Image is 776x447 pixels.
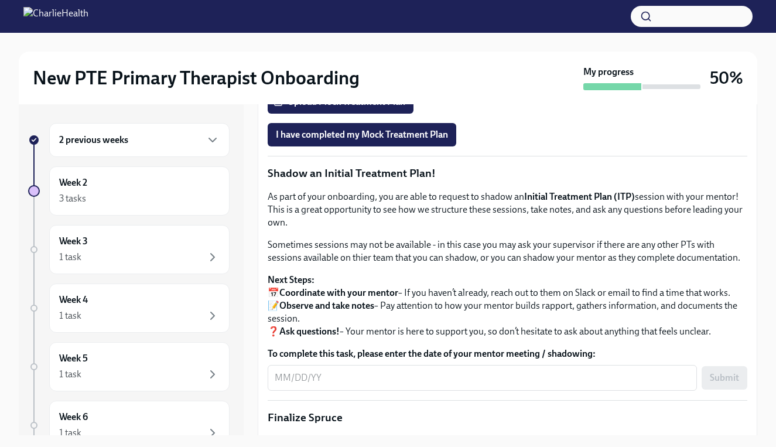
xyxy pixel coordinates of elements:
[28,342,230,391] a: Week 51 task
[268,274,314,285] strong: Next Steps:
[268,410,747,425] p: Finalize Spruce
[28,166,230,216] a: Week 23 tasks
[33,66,360,90] h2: New PTE Primary Therapist Onboarding
[276,129,448,141] span: I have completed my Mock Treatment Plan
[59,294,88,306] h6: Week 4
[279,300,374,311] strong: Observe and take notes
[59,235,88,248] h6: Week 3
[268,190,747,229] p: As part of your onboarding, you are able to request to shadow an session with your mentor! This i...
[28,225,230,274] a: Week 31 task
[279,287,398,298] strong: Coordinate with your mentor
[268,347,747,360] label: To complete this task, please enter the date of your mentor meeting / shadowing:
[28,284,230,333] a: Week 41 task
[59,368,81,381] div: 1 task
[23,7,88,26] img: CharlieHealth
[59,134,128,146] h6: 2 previous weeks
[59,251,81,264] div: 1 task
[59,176,87,189] h6: Week 2
[524,191,635,202] strong: Initial Treatment Plan (ITP)
[268,238,747,264] p: Sometimes sessions may not be available - in this case you may ask your supervisor if there are a...
[59,309,81,322] div: 1 task
[59,352,88,365] h6: Week 5
[268,123,456,146] button: I have completed my Mock Treatment Plan
[59,192,86,205] div: 3 tasks
[710,67,743,88] h3: 50%
[583,66,634,79] strong: My progress
[59,411,88,424] h6: Week 6
[268,166,747,181] p: Shadow an Initial Treatment Plan!
[268,274,747,338] p: 📅 – If you haven’t already, reach out to them on Slack or email to find a time that works. 📝 – Pa...
[279,326,340,337] strong: Ask questions!
[49,123,230,157] div: 2 previous weeks
[59,426,81,439] div: 1 task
